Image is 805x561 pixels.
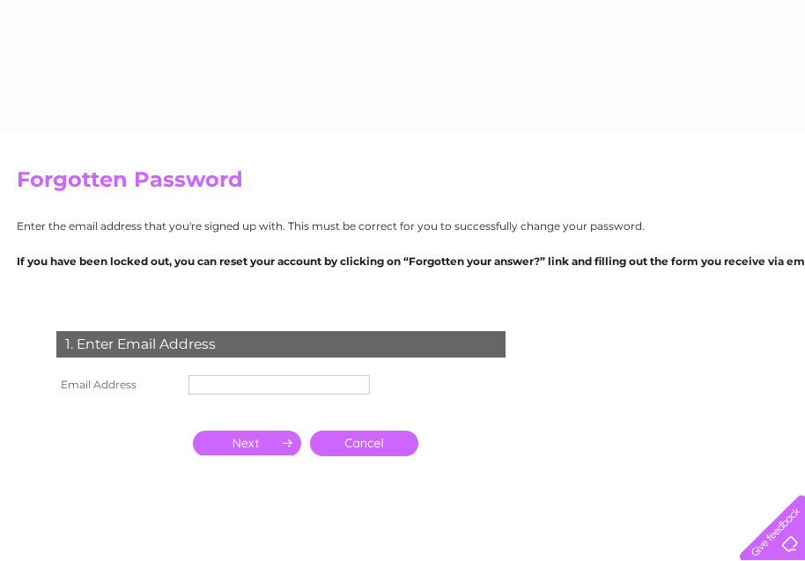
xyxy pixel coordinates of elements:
[52,371,184,399] th: Email Address
[56,331,506,358] div: 1. Enter Email Address
[310,431,418,456] a: Cancel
